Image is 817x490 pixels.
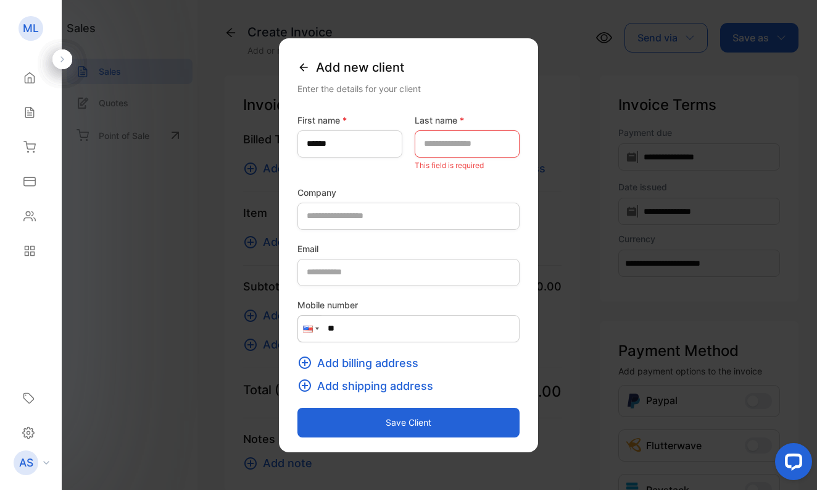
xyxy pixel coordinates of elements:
label: Email [297,242,520,255]
button: Add billing address [297,355,426,371]
button: Add shipping address [297,378,441,394]
label: Company [297,186,520,199]
label: Last name [415,114,520,127]
p: This field is required [415,158,520,174]
p: ML [23,20,39,36]
span: Add new client [316,58,404,77]
div: United States: + 1 [298,316,321,342]
p: AS [19,455,33,471]
div: Enter the details for your client [297,82,520,95]
span: Add billing address [317,355,418,371]
button: Save client [297,408,520,437]
label: First name [297,114,402,127]
label: Mobile number [297,298,520,311]
iframe: LiveChat chat widget [765,438,817,490]
span: Add shipping address [317,378,433,394]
